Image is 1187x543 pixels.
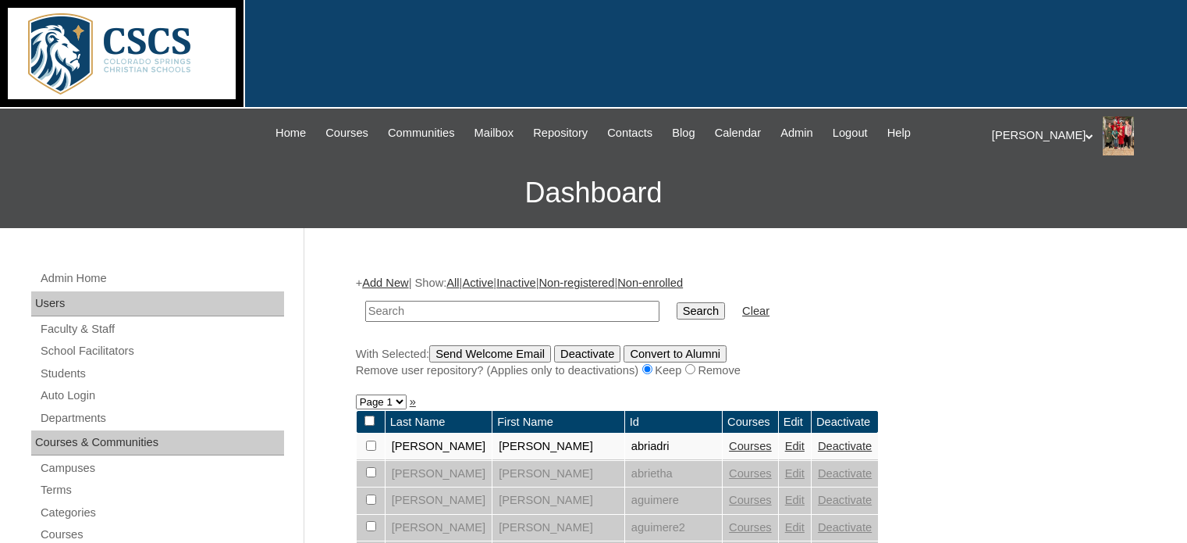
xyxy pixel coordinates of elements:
[533,124,588,142] span: Repository
[538,277,614,289] a: Non-registered
[39,341,284,361] a: School Facilitators
[467,124,522,142] a: Mailbox
[599,124,660,142] a: Contacts
[268,124,314,142] a: Home
[39,459,284,478] a: Campuses
[729,467,772,480] a: Courses
[773,124,821,142] a: Admin
[887,124,911,142] span: Help
[462,277,493,289] a: Active
[388,124,455,142] span: Communities
[729,494,772,506] a: Courses
[39,320,284,339] a: Faculty & Staff
[525,124,595,142] a: Repository
[429,345,551,363] input: Send Welcome Email
[410,395,416,408] a: »
[818,521,872,534] a: Deactivate
[742,305,769,317] a: Clear
[707,124,769,142] a: Calendar
[672,124,695,142] span: Blog
[492,411,624,434] td: First Name
[617,277,683,289] a: Non-enrolled
[723,411,778,434] td: Courses
[365,301,659,322] input: Search
[496,277,536,289] a: Inactive
[625,488,722,514] td: aguimere
[386,434,492,460] td: [PERSON_NAME]
[625,461,722,488] td: abrietha
[833,124,868,142] span: Logout
[818,494,872,506] a: Deactivate
[818,467,872,480] a: Deactivate
[386,515,492,541] td: [PERSON_NAME]
[356,363,1128,379] div: Remove user repository? (Applies only to deactivations) Keep Remove
[356,345,1128,379] div: With Selected:
[715,124,761,142] span: Calendar
[8,158,1179,228] h3: Dashboard
[39,503,284,523] a: Categories
[380,124,463,142] a: Communities
[607,124,652,142] span: Contacts
[729,521,772,534] a: Courses
[492,515,624,541] td: [PERSON_NAME]
[325,124,368,142] span: Courses
[779,411,811,434] td: Edit
[664,124,702,142] a: Blog
[492,461,624,488] td: [PERSON_NAME]
[825,124,876,142] a: Logout
[31,291,284,316] div: Users
[785,440,805,452] a: Edit
[729,440,772,452] a: Courses
[624,345,727,363] input: Convert to Alumni
[386,461,492,488] td: [PERSON_NAME]
[275,124,306,142] span: Home
[625,515,722,541] td: aguimere2
[318,124,376,142] a: Courses
[31,430,284,455] div: Courses & Communities
[39,364,284,384] a: Students
[880,124,919,142] a: Help
[362,277,408,289] a: Add New
[474,124,514,142] span: Mailbox
[554,345,620,363] input: Deactivate
[812,411,878,434] td: Deactivate
[446,277,459,289] a: All
[785,494,805,506] a: Edit
[492,434,624,460] td: [PERSON_NAME]
[818,440,872,452] a: Deactivate
[625,434,722,460] td: abriadri
[39,409,284,428] a: Departments
[625,411,722,434] td: Id
[356,275,1128,378] div: + | Show: | | | |
[39,386,284,405] a: Auto Login
[785,521,805,534] a: Edit
[780,124,813,142] span: Admin
[386,411,492,434] td: Last Name
[492,488,624,514] td: [PERSON_NAME]
[39,480,284,500] a: Terms
[386,488,492,514] td: [PERSON_NAME]
[785,467,805,480] a: Edit
[677,302,725,320] input: Search
[39,269,284,288] a: Admin Home
[1103,116,1134,155] img: Stephanie Phillips
[992,116,1171,155] div: [PERSON_NAME]
[8,8,236,99] img: logo-white.png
